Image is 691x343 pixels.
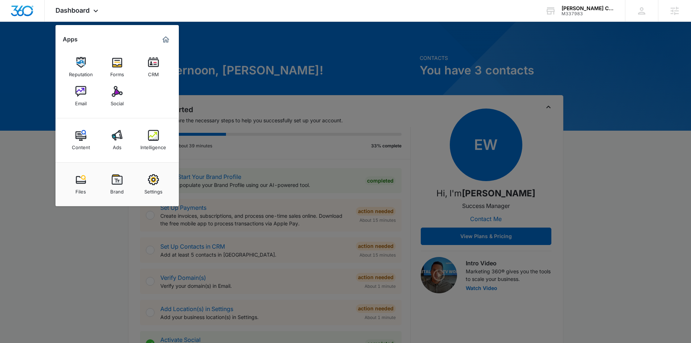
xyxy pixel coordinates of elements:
a: Social [103,82,131,110]
div: Email [75,97,87,106]
a: Reputation [67,53,95,81]
a: Content [67,126,95,154]
div: account id [562,11,614,16]
span: Dashboard [55,7,90,14]
div: Content [72,141,90,150]
a: Files [67,171,95,198]
a: CRM [140,53,167,81]
h2: Apps [63,36,78,43]
div: account name [562,5,614,11]
div: Settings [144,185,163,195]
a: Settings [140,171,167,198]
div: Social [111,97,124,106]
a: Marketing 360® Dashboard [160,34,172,45]
a: Ads [103,126,131,154]
div: Files [75,185,86,195]
a: Intelligence [140,126,167,154]
div: Reputation [69,68,93,77]
div: Ads [113,141,122,150]
div: CRM [148,68,159,77]
a: Brand [103,171,131,198]
a: Email [67,82,95,110]
a: Forms [103,53,131,81]
div: Brand [110,185,124,195]
div: Intelligence [140,141,166,150]
div: Forms [110,68,124,77]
